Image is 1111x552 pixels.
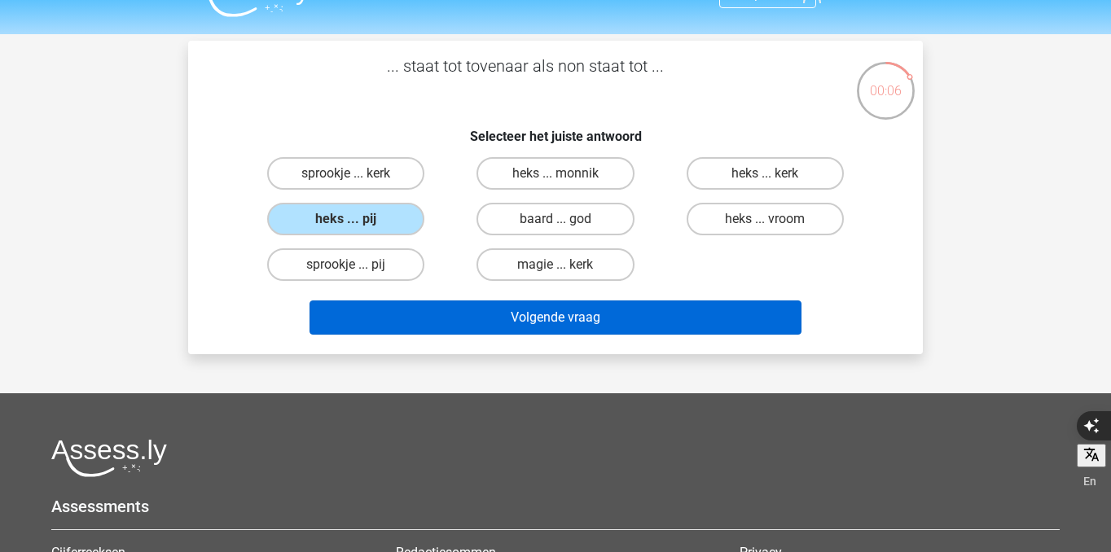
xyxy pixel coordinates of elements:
div: 00:06 [855,60,916,101]
label: magie ... kerk [476,248,634,281]
label: sprookje ... kerk [267,157,424,190]
button: Volgende vraag [310,300,802,335]
label: sprookje ... pij [267,248,424,281]
label: heks ... monnik [476,157,634,190]
label: heks ... pij [267,203,424,235]
label: heks ... vroom [687,203,844,235]
label: baard ... god [476,203,634,235]
label: heks ... kerk [687,157,844,190]
h6: Selecteer het juiste antwoord [214,116,897,144]
p: ... staat tot tovenaar als non staat tot ... [214,54,836,103]
img: Assessly logo [51,439,167,477]
h5: Assessments [51,497,1060,516]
